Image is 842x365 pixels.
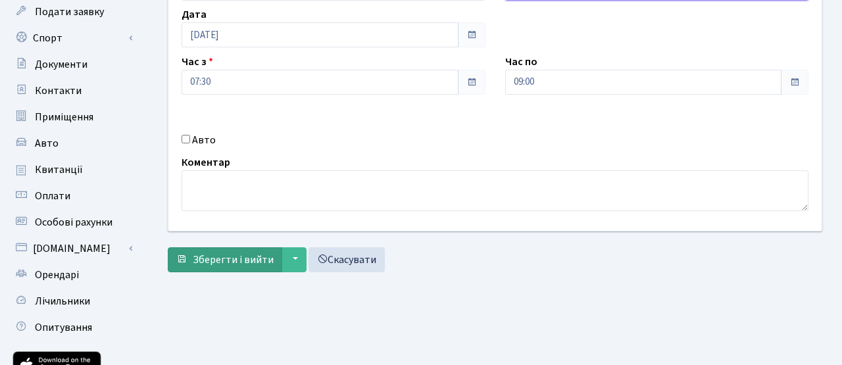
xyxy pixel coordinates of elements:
a: Оплати [7,183,138,209]
span: Особові рахунки [35,215,112,230]
span: Подати заявку [35,5,104,19]
a: Орендарі [7,262,138,288]
span: Зберегти і вийти [193,253,274,267]
label: Коментар [182,155,230,170]
a: [DOMAIN_NAME] [7,235,138,262]
a: Квитанції [7,157,138,183]
span: Оплати [35,189,70,203]
a: Особові рахунки [7,209,138,235]
span: Опитування [35,320,92,335]
a: Спорт [7,25,138,51]
a: Скасувати [309,247,385,272]
a: Лічильники [7,288,138,314]
a: Контакти [7,78,138,104]
span: Авто [35,136,59,151]
label: Авто [192,132,216,148]
label: Дата [182,7,207,22]
label: Час по [505,54,537,70]
a: Авто [7,130,138,157]
a: Опитування [7,314,138,341]
span: Приміщення [35,110,93,124]
span: Контакти [35,84,82,98]
a: Документи [7,51,138,78]
span: Документи [35,57,87,72]
span: Лічильники [35,294,90,308]
button: Зберегти і вийти [168,247,282,272]
a: Приміщення [7,104,138,130]
span: Орендарі [35,268,79,282]
label: Час з [182,54,213,70]
span: Квитанції [35,162,83,177]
